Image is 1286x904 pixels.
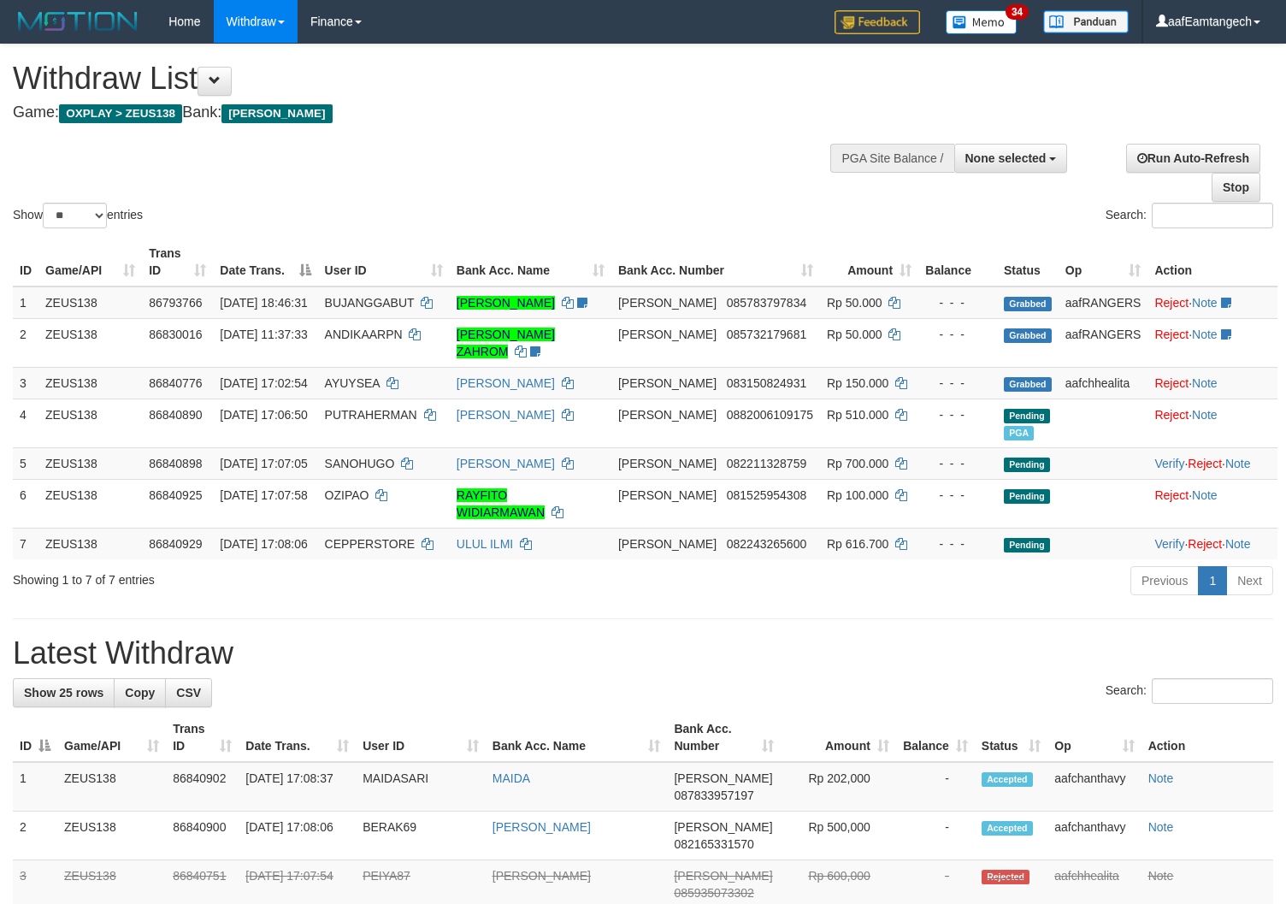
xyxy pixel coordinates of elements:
[38,367,142,399] td: ZEUS138
[1147,238,1277,287] th: Action
[13,367,38,399] td: 3
[142,238,213,287] th: Trans ID: activate to sort column ascending
[213,238,317,287] th: Date Trans.: activate to sort column descending
[1154,376,1189,390] a: Reject
[1047,812,1141,860] td: aafchanthavy
[1152,678,1273,704] input: Search:
[486,713,668,762] th: Bank Acc. Name: activate to sort column ascending
[1004,538,1050,552] span: Pending
[220,376,307,390] span: [DATE] 17:02:54
[220,408,307,422] span: [DATE] 17:06:50
[457,488,545,519] a: RAYFITO WIDIARMAWAN
[1192,488,1218,502] a: Note
[727,488,806,502] span: Copy 081525954308 to clipboard
[618,328,717,341] span: [PERSON_NAME]
[38,447,142,479] td: ZEUS138
[220,296,307,310] span: [DATE] 18:46:31
[674,837,753,851] span: Copy 082165331570 to clipboard
[1059,318,1148,367] td: aafRANGERS
[13,238,38,287] th: ID
[727,457,806,470] span: Copy 082211328759 to clipboard
[493,771,530,785] a: MAIDA
[149,328,202,341] span: 86830016
[13,564,523,588] div: Showing 1 to 7 of 7 entries
[1004,409,1050,423] span: Pending
[674,771,772,785] span: [PERSON_NAME]
[1152,203,1273,228] input: Search:
[13,713,57,762] th: ID: activate to sort column descending
[149,488,202,502] span: 86840925
[674,886,753,900] span: Copy 085935073302 to clipboard
[220,488,307,502] span: [DATE] 17:07:58
[925,535,990,552] div: - - -
[1147,287,1277,319] td: ·
[1147,318,1277,367] td: ·
[618,376,717,390] span: [PERSON_NAME]
[325,537,416,551] span: CEPPERSTORE
[125,686,155,700] span: Copy
[1004,426,1034,440] span: Marked by aafkaynarin
[220,457,307,470] span: [DATE] 17:07:05
[954,144,1068,173] button: None selected
[982,870,1029,884] span: Rejected
[781,762,896,812] td: Rp 202,000
[965,151,1047,165] span: None selected
[827,376,888,390] span: Rp 150.000
[820,238,918,287] th: Amount: activate to sort column ascending
[356,762,486,812] td: MAIDASARI
[325,296,415,310] span: BUJANGGABUT
[1154,457,1184,470] a: Verify
[1192,408,1218,422] a: Note
[239,762,356,812] td: [DATE] 17:08:37
[1106,678,1273,704] label: Search:
[781,713,896,762] th: Amount: activate to sort column ascending
[356,812,486,860] td: BERAK69
[1154,537,1184,551] a: Verify
[13,203,143,228] label: Show entries
[1212,173,1260,202] a: Stop
[57,762,166,812] td: ZEUS138
[1154,488,1189,502] a: Reject
[149,408,202,422] span: 86840890
[1225,457,1251,470] a: Note
[13,62,841,96] h1: Withdraw List
[13,678,115,707] a: Show 25 rows
[618,488,717,502] span: [PERSON_NAME]
[166,762,239,812] td: 86840902
[239,713,356,762] th: Date Trans.: activate to sort column ascending
[781,812,896,860] td: Rp 500,000
[318,238,450,287] th: User ID: activate to sort column ascending
[835,10,920,34] img: Feedback.jpg
[220,537,307,551] span: [DATE] 17:08:06
[827,457,888,470] span: Rp 700.000
[827,408,888,422] span: Rp 510.000
[827,537,888,551] span: Rp 616.700
[618,296,717,310] span: [PERSON_NAME]
[1043,10,1129,33] img: panduan.png
[176,686,201,700] span: CSV
[457,457,555,470] a: [PERSON_NAME]
[1188,537,1222,551] a: Reject
[457,328,555,358] a: [PERSON_NAME] ZAHROM
[24,686,103,700] span: Show 25 rows
[925,294,990,311] div: - - -
[57,812,166,860] td: ZEUS138
[13,399,38,447] td: 4
[1004,489,1050,504] span: Pending
[57,713,166,762] th: Game/API: activate to sort column ascending
[356,713,486,762] th: User ID: activate to sort column ascending
[1147,528,1277,559] td: · ·
[13,287,38,319] td: 1
[1147,367,1277,399] td: ·
[946,10,1018,34] img: Button%20Memo.svg
[1147,399,1277,447] td: ·
[1126,144,1260,173] a: Run Auto-Refresh
[450,238,611,287] th: Bank Acc. Name: activate to sort column ascending
[457,408,555,422] a: [PERSON_NAME]
[1059,367,1148,399] td: aafchhealita
[13,9,143,34] img: MOTION_logo.png
[38,287,142,319] td: ZEUS138
[1188,457,1222,470] a: Reject
[674,789,753,802] span: Copy 087833957197 to clipboard
[13,104,841,121] h4: Game: Bank:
